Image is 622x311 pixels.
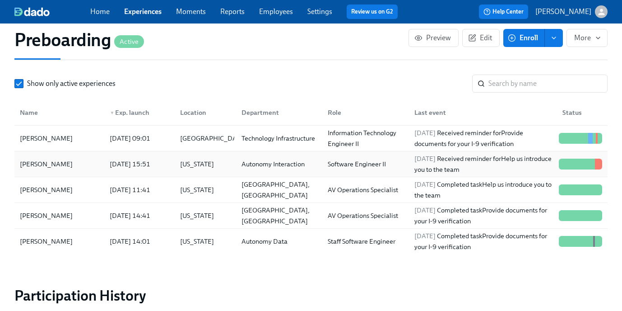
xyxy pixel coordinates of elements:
[16,210,102,221] div: [PERSON_NAME]
[503,29,545,47] button: Enroll
[176,184,234,195] div: [US_STATE]
[176,7,206,16] a: Moments
[483,7,524,16] span: Help Center
[110,111,114,115] span: ▼
[411,231,555,252] div: Completed task Provide documents for your I-9 verification
[176,159,234,170] div: [US_STATE]
[16,236,102,247] div: [PERSON_NAME]
[14,7,50,16] img: dado
[324,210,407,221] div: AV Operations Specialist
[411,127,555,149] div: Received reminder for Provide documents for your I-9 verification
[408,29,459,47] button: Preview
[16,107,102,118] div: Name
[414,206,436,214] span: [DATE]
[324,159,407,170] div: Software Engineer II
[347,5,398,19] button: Review us on G2
[259,7,293,16] a: Employees
[14,177,608,203] div: [PERSON_NAME][DATE] 11:41[US_STATE]Site Deployments-[GEOGRAPHIC_DATA], [GEOGRAPHIC_DATA] LyftAV O...
[106,210,173,221] div: [DATE] 14:41
[27,79,116,89] span: Show only active experiences
[411,179,555,201] div: Completed task Help us introduce you to the team
[559,107,606,118] div: Status
[555,104,606,122] div: Status
[176,236,234,247] div: [US_STATE]
[238,168,320,212] div: Site Deployments-[GEOGRAPHIC_DATA], [GEOGRAPHIC_DATA] Lyft
[106,236,173,247] div: [DATE] 14:01
[16,104,102,122] div: Name
[176,107,234,118] div: Location
[114,38,144,45] span: Active
[307,7,332,16] a: Settings
[411,205,555,226] div: Completed task Provide documents for your I-9 verification
[14,7,90,16] a: dado
[238,159,320,170] div: Autonomy Interaction
[488,75,608,93] input: Search by name
[238,107,320,118] div: Department
[535,7,591,17] p: [PERSON_NAME]
[324,184,407,195] div: AV Operations Specialist
[14,229,608,254] div: [PERSON_NAME][DATE] 14:01[US_STATE]Autonomy DataStaff Software Engineer[DATE] Completed taskProvi...
[173,104,234,122] div: Location
[16,184,102,195] div: [PERSON_NAME]
[124,7,162,16] a: Experiences
[238,236,320,247] div: Autonomy Data
[16,133,102,144] div: [PERSON_NAME]
[574,33,600,42] span: More
[411,107,555,118] div: Last event
[90,7,110,16] a: Home
[14,151,608,177] div: [PERSON_NAME][DATE] 15:51[US_STATE]Autonomy InteractionSoftware Engineer II[DATE] Received remind...
[510,33,538,42] span: Enroll
[106,159,173,170] div: [DATE] 15:51
[102,104,173,122] div: ▼Exp. launch
[416,33,451,42] span: Preview
[320,104,407,122] div: Role
[238,133,320,144] div: Technology Infrastructure
[220,7,245,16] a: Reports
[479,5,528,19] button: Help Center
[414,180,436,188] span: [DATE]
[106,184,173,195] div: [DATE] 11:41
[566,29,608,47] button: More
[411,153,555,175] div: Received reminder for Help us introduce you to the team
[176,210,234,221] div: [US_STATE]
[238,194,320,237] div: Site Deployments-[GEOGRAPHIC_DATA], [GEOGRAPHIC_DATA] Lyft
[14,203,608,229] div: [PERSON_NAME][DATE] 14:41[US_STATE]Site Deployments-[GEOGRAPHIC_DATA], [GEOGRAPHIC_DATA] LyftAV O...
[106,133,173,144] div: [DATE] 09:01
[14,29,144,51] h1: Preboarding
[106,107,173,118] div: Exp. launch
[414,232,436,240] span: [DATE]
[414,129,436,137] span: [DATE]
[407,104,555,122] div: Last event
[14,287,608,305] h2: Participation History
[324,236,407,247] div: Staff Software Engineer
[462,29,500,47] button: Edit
[14,126,608,151] div: [PERSON_NAME][DATE] 09:01[GEOGRAPHIC_DATA]Technology InfrastructureInformation Technology Enginee...
[545,29,563,47] button: enroll
[234,104,320,122] div: Department
[324,127,407,149] div: Information Technology Engineer II
[16,159,76,170] div: [PERSON_NAME]
[324,107,407,118] div: Role
[414,155,436,163] span: [DATE]
[470,33,492,42] span: Edit
[351,7,393,16] a: Review us on G2
[535,5,608,18] button: [PERSON_NAME]
[176,133,250,144] div: [GEOGRAPHIC_DATA]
